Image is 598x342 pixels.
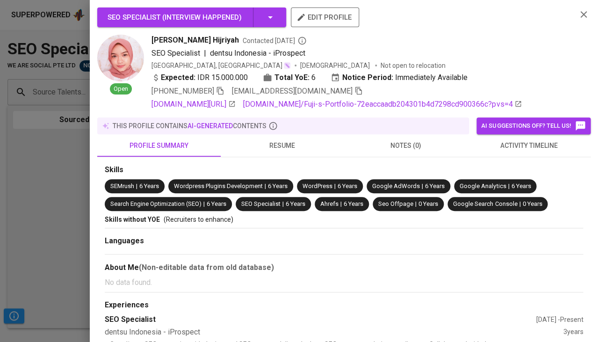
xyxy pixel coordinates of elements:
span: | [265,182,266,191]
span: profile summary [103,140,215,152]
div: [DATE] - Present [536,315,583,324]
span: 6 Years [139,182,159,189]
span: Open [110,85,132,94]
span: SEO Specialist [151,49,200,58]
span: SEMrush [110,182,134,189]
img: 2be4f595bca07458322d48a6c836c907.jpg [97,35,144,81]
span: 0 Years [418,200,438,207]
span: AI-generated [187,122,233,130]
span: Seo Offpage [378,200,413,207]
b: Notice Period: [342,72,393,83]
span: Skills without YOE [105,216,160,223]
img: magic_wand.svg [283,62,291,69]
div: About Me [105,262,583,273]
span: 6 Years [511,182,531,189]
div: 3 years [563,327,583,338]
span: notes (0) [350,140,462,152]
span: | [415,200,417,209]
span: | [203,200,205,209]
span: 6 Years [338,182,357,189]
span: Contacted [DATE] [243,36,307,45]
span: 6 [311,72,316,83]
span: WordPress [303,182,332,189]
div: Immediately Available [331,72,468,83]
span: 6 Years [207,200,226,207]
p: No data found. [105,277,583,288]
span: SEO Specialist [241,200,281,207]
span: [EMAIL_ADDRESS][DOMAIN_NAME] [232,87,353,95]
span: Search Engine Optimization (SEO) [110,200,202,207]
b: (Non-editable data from old database) [139,263,274,272]
span: 6 Years [344,200,363,207]
div: Languages [105,236,583,247]
span: | [340,200,342,209]
div: SEO Specialist [105,314,536,325]
div: Skills [105,165,583,175]
span: Ahrefs [320,200,339,207]
span: | [422,182,423,191]
button: AI suggestions off? Tell us! [476,117,591,134]
span: | [282,200,284,209]
span: | [519,200,520,209]
span: Google AdWords [372,182,420,189]
span: 0 Years [522,200,542,207]
svg: By Batam recruiter [297,36,307,45]
span: Google Analytics [460,182,506,189]
span: edit profile [298,11,352,23]
span: | [204,48,206,59]
a: [DOMAIN_NAME]/Fuji-s-Portfolio-72eaccaadb204301b4d7298cd900366c?pvs=4 [243,99,522,110]
span: SEO Specialist ( Interview happened ) [108,13,242,22]
div: IDR 15.000.000 [151,72,248,83]
span: 6 Years [425,182,445,189]
button: SEO Specialist (Interview happened) [97,7,286,27]
span: activity timeline [473,140,585,152]
span: 6 Years [268,182,288,189]
b: Total YoE: [274,72,310,83]
div: [GEOGRAPHIC_DATA], [GEOGRAPHIC_DATA] [151,61,291,70]
span: dentsu Indonesia - iProspect [210,49,305,58]
div: Experiences [105,300,583,311]
span: AI suggestions off? Tell us! [481,120,586,131]
span: 6 Years [286,200,305,207]
span: | [334,182,336,191]
span: | [508,182,509,191]
span: | [136,182,137,191]
b: Expected: [161,72,195,83]
a: edit profile [291,13,359,21]
span: resume [226,140,339,152]
span: [PHONE_NUMBER] [151,87,214,95]
span: [DEMOGRAPHIC_DATA] [300,61,371,70]
span: (Recruiters to enhance) [164,216,233,223]
button: edit profile [291,7,359,27]
span: Wordpress Plugins Development [174,182,263,189]
a: [DOMAIN_NAME][URL] [151,99,236,110]
p: Not open to relocation [381,61,446,70]
span: [PERSON_NAME] Hijriyah [151,35,239,46]
span: Google Search Console [453,200,517,207]
div: dentsu Indonesia - iProspect [105,327,563,338]
p: this profile contains contents [113,121,267,131]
